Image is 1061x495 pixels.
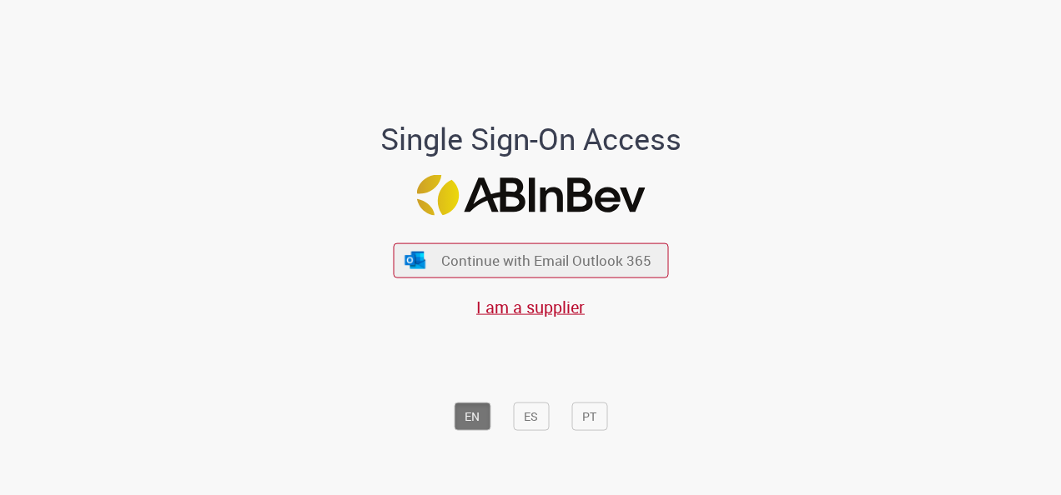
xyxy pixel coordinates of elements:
[513,402,549,430] button: ES
[404,251,427,268] img: ícone Azure/Microsoft 360
[454,402,490,430] button: EN
[441,251,651,270] span: Continue with Email Outlook 365
[299,122,762,155] h1: Single Sign-On Access
[476,295,585,317] a: I am a supplier
[416,175,645,216] img: Logo ABInBev
[393,243,668,277] button: ícone Azure/Microsoft 360 Continue with Email Outlook 365
[571,402,607,430] button: PT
